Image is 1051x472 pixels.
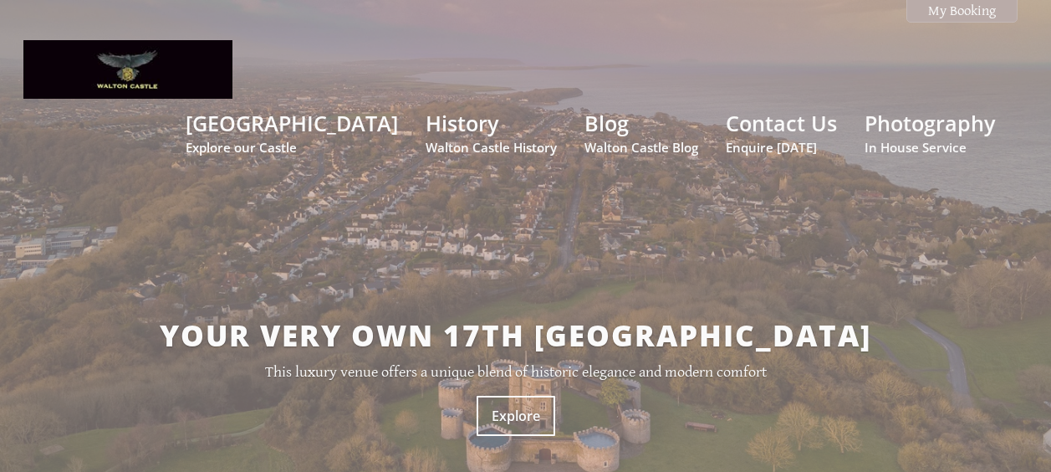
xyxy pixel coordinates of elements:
[23,40,232,99] img: Walton Castle
[122,316,910,355] h2: Your very own 17th [GEOGRAPHIC_DATA]
[186,139,398,156] small: Explore our Castle
[426,109,557,156] a: HistoryWalton Castle History
[122,363,910,381] p: This luxury venue offers a unique blend of historic elegance and modern comfort
[584,139,698,156] small: Walton Castle Blog
[426,139,557,156] small: Walton Castle History
[186,109,398,156] a: [GEOGRAPHIC_DATA]Explore our Castle
[726,139,837,156] small: Enquire [DATE]
[865,109,995,156] a: PhotographyIn House Service
[584,109,698,156] a: BlogWalton Castle Blog
[726,109,837,156] a: Contact UsEnquire [DATE]
[865,139,995,156] small: In House Service
[477,396,555,436] a: Explore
